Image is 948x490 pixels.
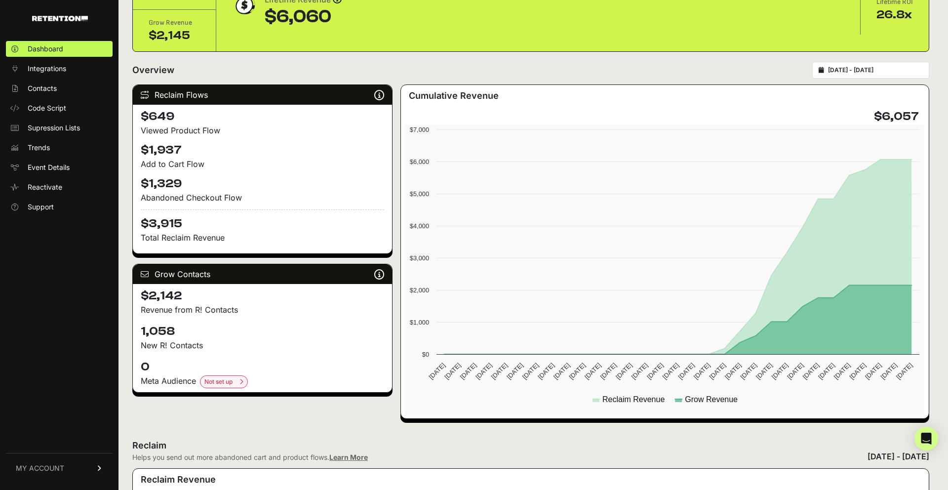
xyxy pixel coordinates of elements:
div: 26.8x [876,7,913,23]
text: [DATE] [677,362,696,381]
text: [DATE] [801,362,821,381]
text: $0 [422,351,429,358]
p: New R! Contacts [141,339,384,351]
div: $6,060 [265,7,342,27]
a: MY ACCOUNT [6,453,113,483]
div: Meta Audience [141,375,384,388]
text: [DATE] [646,362,665,381]
div: Helps you send out more abandoned cart and product flows. [132,452,368,462]
a: Event Details [6,160,113,175]
text: [DATE] [770,362,790,381]
text: [DATE] [506,362,525,381]
span: Support [28,202,54,212]
text: [DATE] [583,362,602,381]
text: [DATE] [817,362,836,381]
h4: $1,329 [141,176,384,192]
a: Code Script [6,100,113,116]
text: [DATE] [537,362,556,381]
a: Reactivate [6,179,113,195]
h4: 0 [141,359,384,375]
span: Trends [28,143,50,153]
text: $2,000 [410,286,429,294]
h2: Overview [132,63,174,77]
div: Reclaim Flows [133,85,392,105]
h4: $6,057 [874,109,919,124]
span: Supression Lists [28,123,80,133]
text: [DATE] [428,362,447,381]
h2: Reclaim [132,439,368,452]
text: [DATE] [832,362,852,381]
text: $1,000 [410,319,429,326]
div: [DATE] - [DATE] [868,450,929,462]
text: Reclaim Revenue [602,395,665,404]
text: [DATE] [615,362,634,381]
a: Supression Lists [6,120,113,136]
div: Grow Revenue [149,18,200,28]
span: Contacts [28,83,57,93]
text: $5,000 [410,190,429,198]
text: $4,000 [410,222,429,230]
text: $3,000 [410,254,429,262]
h3: Cumulative Revenue [409,89,499,103]
span: Reactivate [28,182,62,192]
p: Total Reclaim Revenue [141,232,384,244]
div: Viewed Product Flow [141,124,384,136]
div: $2,145 [149,28,200,43]
text: [DATE] [848,362,868,381]
text: [DATE] [474,362,494,381]
text: [DATE] [739,362,758,381]
text: [DATE] [552,362,571,381]
text: [DATE] [521,362,540,381]
span: Code Script [28,103,66,113]
span: Dashboard [28,44,63,54]
div: Grow Contacts [133,264,392,284]
text: [DATE] [754,362,774,381]
text: [DATE] [692,362,711,381]
span: Integrations [28,64,66,74]
span: MY ACCOUNT [16,463,64,473]
text: [DATE] [443,362,462,381]
a: Support [6,199,113,215]
h4: $1,937 [141,142,384,158]
div: Abandoned Checkout Flow [141,192,384,204]
text: [DATE] [490,362,509,381]
a: Learn More [329,453,368,461]
h3: Reclaim Revenue [141,473,216,487]
text: [DATE] [708,362,727,381]
h4: $649 [141,109,384,124]
h4: $2,142 [141,288,384,304]
p: Revenue from R! Contacts [141,304,384,316]
div: Add to Cart Flow [141,158,384,170]
div: Open Intercom Messenger [914,427,938,450]
a: Contacts [6,81,113,96]
text: [DATE] [864,362,883,381]
text: [DATE] [568,362,587,381]
a: Dashboard [6,41,113,57]
text: [DATE] [599,362,618,381]
text: $6,000 [410,158,429,165]
text: [DATE] [879,362,899,381]
text: $7,000 [410,126,429,133]
text: [DATE] [630,362,649,381]
text: [DATE] [723,362,743,381]
a: Trends [6,140,113,156]
text: [DATE] [661,362,680,381]
a: Integrations [6,61,113,77]
h4: 1,058 [141,324,384,339]
h4: $3,915 [141,209,384,232]
img: Retention.com [32,16,88,21]
text: [DATE] [459,362,478,381]
text: [DATE] [786,362,805,381]
text: Grow Revenue [685,395,738,404]
text: [DATE] [895,362,914,381]
span: Event Details [28,163,70,172]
